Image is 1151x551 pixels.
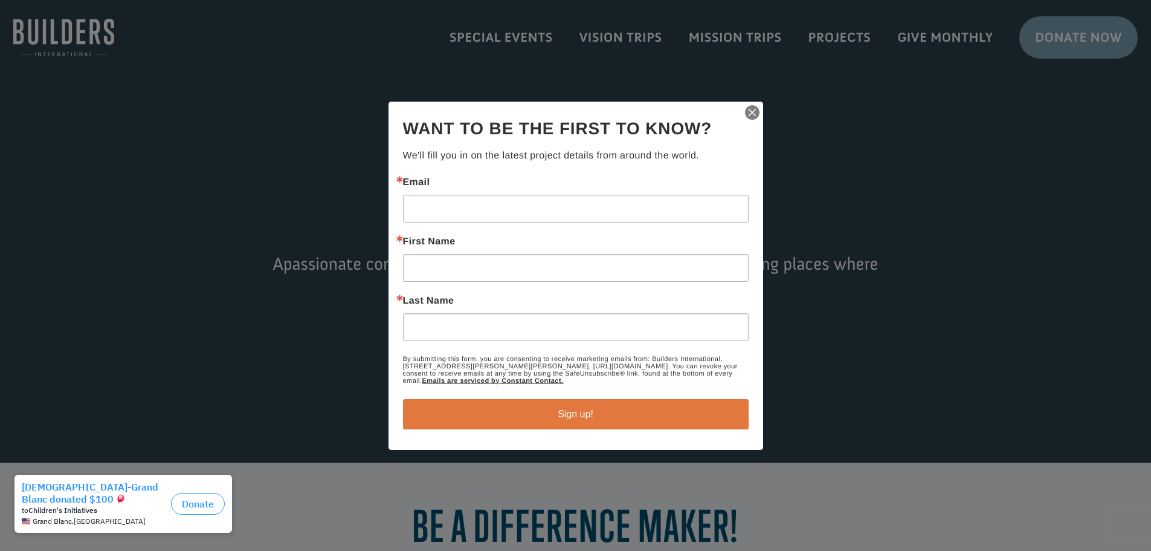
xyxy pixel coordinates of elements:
span: Grand Blanc , [GEOGRAPHIC_DATA] [33,48,146,57]
a: Emails are serviced by Constant Contact. [422,377,563,385]
button: Donate [171,24,225,46]
p: By submitting this form, you are consenting to receive marketing emails from: Builders Internatio... [403,356,749,385]
div: to [22,37,166,46]
label: First Name [403,237,749,247]
p: We'll fill you in on the latest project details from around the world. [403,149,749,163]
img: US.png [22,48,30,57]
img: emoji balloon [116,25,126,35]
label: Email [403,178,749,187]
h2: Want to be the first to know? [403,116,749,142]
label: Last Name [403,296,749,306]
button: Sign up! [403,399,749,429]
strong: Children's Initiatives [28,37,97,46]
img: ctct-close-x.svg [744,104,761,121]
div: [DEMOGRAPHIC_DATA]-Grand Blanc donated $100 [22,12,166,36]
